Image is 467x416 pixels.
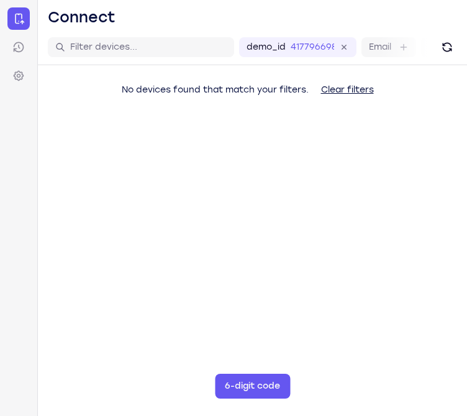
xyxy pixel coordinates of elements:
[437,37,457,57] button: Refresh
[7,65,30,87] a: Settings
[7,36,30,58] a: Sessions
[369,41,391,53] label: Email
[122,84,309,95] span: No devices found that match your filters.
[70,41,227,53] input: Filter devices...
[311,78,384,102] button: Clear filters
[247,41,286,53] label: demo_id
[215,374,290,399] button: 6-digit code
[7,7,30,30] a: Connect
[48,7,116,27] h1: Connect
